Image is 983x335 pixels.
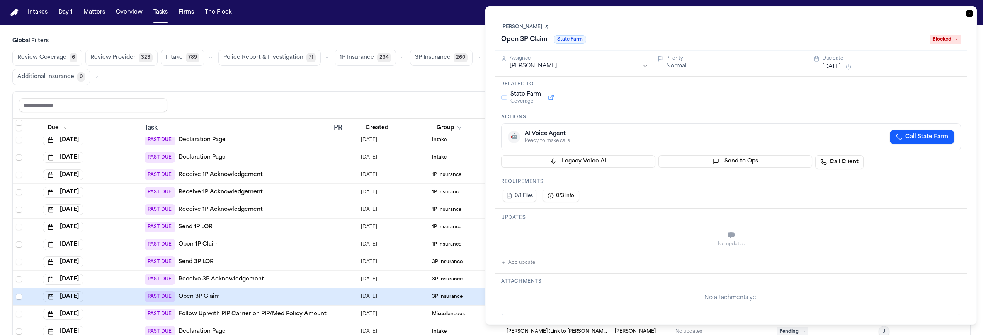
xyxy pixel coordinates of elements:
[432,207,461,213] span: 1P Insurance
[43,169,83,180] button: [DATE]
[202,5,235,19] button: The Flock
[815,155,864,169] a: Call Client
[12,50,82,66] button: Review Coverage6
[85,50,158,66] button: Review Provider323
[510,98,541,104] span: Coverage
[43,222,83,232] button: [DATE]
[432,172,461,178] span: 1P Insurance
[43,274,83,285] button: [DATE]
[930,35,961,44] span: Blocked
[377,53,391,62] span: 234
[43,187,83,198] button: [DATE]
[822,63,841,71] button: [DATE]
[361,152,377,163] span: 8/12/2025, 8:30:46 AM
[145,222,175,232] span: PAST DUE
[361,239,377,250] span: 7/21/2025, 10:04:18 AM
[844,62,853,72] button: Snooze task
[218,50,321,66] button: Police Report & Investigation71
[510,91,541,98] span: State Farm
[16,154,22,161] span: Select row
[43,239,83,250] button: [DATE]
[501,279,961,285] h3: Attachments
[175,5,197,19] a: Firms
[498,33,551,46] h1: Open 3P Claim
[145,239,175,250] span: PAST DUE
[12,37,971,45] h3: Global Filters
[43,291,83,302] button: [DATE]
[43,256,83,267] button: [DATE]
[658,155,813,167] button: Send to Ops
[150,5,171,19] button: Tasks
[432,259,463,265] span: 3P Insurance
[501,215,961,221] h3: Updates
[145,135,175,145] span: PAST DUE
[16,120,22,126] span: Select row
[80,5,108,19] button: Matters
[501,114,961,120] h3: Actions
[883,328,885,335] span: J
[890,130,954,144] button: Call State Farm
[361,309,377,320] span: 7/3/2025, 1:05:57 PM
[139,53,153,62] span: 323
[501,294,961,302] div: No attachments yet
[432,241,461,248] span: 1P Insurance
[145,274,175,285] span: PAST DUE
[525,138,570,144] div: Ready to make calls
[361,121,393,135] button: Created
[16,328,22,335] span: Select row
[543,190,579,202] button: 0/3 info
[501,314,961,326] button: Add Attachment
[16,207,22,213] span: Select row
[432,224,461,230] span: 1P Insurance
[179,171,263,179] a: Receive 1P Acknowledgement
[145,309,175,320] span: PAST DUE
[179,258,214,266] a: Send 3P LOR
[432,276,463,282] span: 3P Insurance
[361,222,377,232] span: 7/21/2025, 10:04:18 AM
[145,204,175,215] span: PAST DUE
[145,187,175,198] span: PAST DUE
[361,291,377,302] span: 7/21/2025, 10:06:24 AM
[179,223,213,231] a: Send 1P LOR
[145,169,175,180] span: PAST DUE
[16,259,22,265] span: Select row
[145,152,175,163] span: PAST DUE
[432,189,461,195] span: 1P Insurance
[410,50,473,66] button: 3P Insurance260
[16,224,22,230] span: Select row
[9,9,19,16] img: Finch Logo
[16,125,22,131] span: Select all
[16,189,22,195] span: Select row
[554,35,586,44] span: State Farm
[179,310,327,318] a: Follow Up with PIP Carrier on PIP/Med Policy Amount
[432,311,465,317] span: Miscellaneous
[16,276,22,282] span: Select row
[145,123,328,133] div: Task
[510,55,648,62] div: Assignee
[511,133,517,141] span: 🤖
[179,241,219,248] a: Open 1P Claim
[17,73,74,81] span: Additional Insurance
[186,53,199,62] span: 789
[432,121,466,135] button: Group
[161,50,204,66] button: Intake789
[615,328,656,335] span: David Lopez
[361,135,377,145] span: 7/31/2025, 3:51:41 PM
[335,50,396,66] button: 1P Insurance234
[556,193,574,199] span: 0/3 info
[415,54,451,62] span: 3P Insurance
[432,137,447,143] span: Intake
[503,190,536,202] button: 0/1 Files
[25,5,51,19] a: Intakes
[145,256,175,267] span: PAST DUE
[501,24,548,30] a: [PERSON_NAME]
[361,204,377,215] span: 7/21/2025, 10:04:18 AM
[166,54,183,62] span: Intake
[43,152,83,163] button: [DATE]
[43,121,71,135] button: Due
[361,187,377,198] span: 7/31/2025, 1:09:39 PM
[223,54,303,62] span: Police Report & Investigation
[43,309,83,320] button: [DATE]
[55,5,76,19] button: Day 1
